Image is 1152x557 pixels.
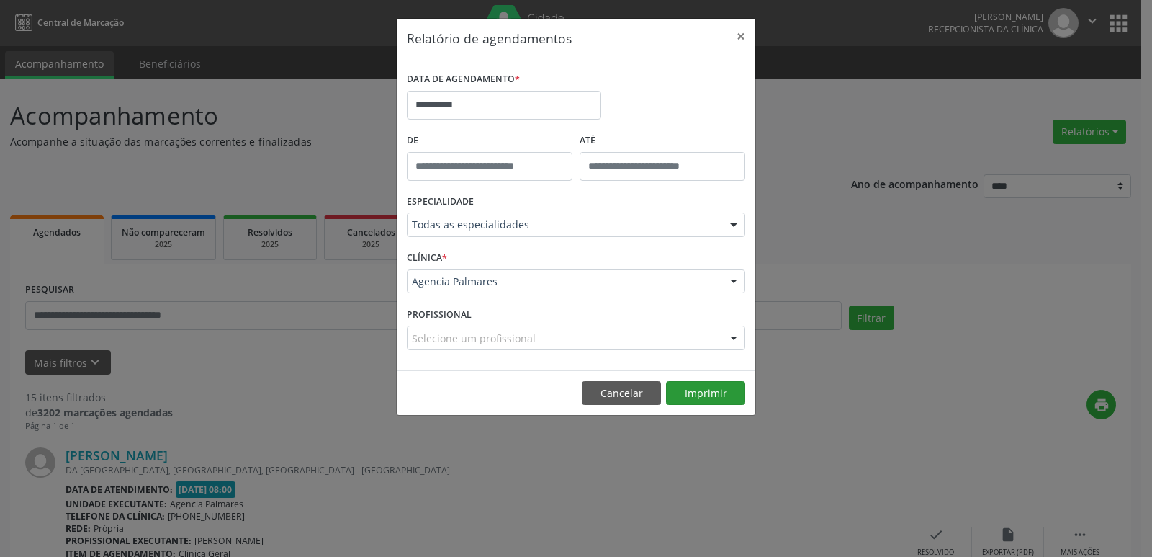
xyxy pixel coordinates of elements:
button: Cancelar [582,381,661,406]
button: Imprimir [666,381,745,406]
label: CLÍNICA [407,247,447,269]
span: Agencia Palmares [412,275,716,289]
span: Selecione um profissional [412,331,536,346]
label: ATÉ [580,130,745,152]
span: Todas as especialidades [412,218,716,232]
h5: Relatório de agendamentos [407,29,572,48]
label: ESPECIALIDADE [407,191,474,213]
label: PROFISSIONAL [407,303,472,326]
button: Close [726,19,755,54]
label: DATA DE AGENDAMENTO [407,68,520,91]
label: De [407,130,572,152]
